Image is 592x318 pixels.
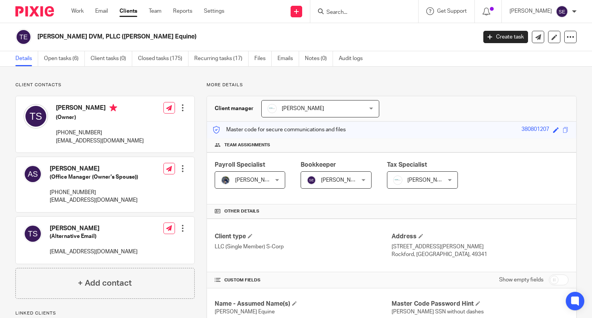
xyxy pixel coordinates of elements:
[24,104,48,129] img: svg%3E
[204,7,224,15] a: Settings
[339,51,368,66] a: Audit logs
[483,31,528,43] a: Create task
[235,177,277,183] span: [PERSON_NAME]
[109,104,117,112] i: Primary
[215,277,392,283] h4: CUSTOM FIELDS
[392,300,568,308] h4: Master Code Password Hint
[95,7,108,15] a: Email
[521,126,549,134] div: 380801207
[215,162,265,168] span: Payroll Specialist
[387,162,427,168] span: Tax Specialist
[50,165,138,173] h4: [PERSON_NAME]
[215,105,254,112] h3: Client manager
[224,208,259,214] span: Other details
[50,224,138,233] h4: [PERSON_NAME]
[15,310,195,316] p: Linked clients
[215,309,275,315] span: [PERSON_NAME] Equine
[215,243,392,251] p: LLC (Single Member) S-Corp
[277,51,299,66] a: Emails
[37,33,385,41] h2: [PERSON_NAME] DVM, PLLC ([PERSON_NAME] Equine)
[392,251,568,258] p: Rockford, [GEOGRAPHIC_DATA], 49341
[50,248,138,256] p: [EMAIL_ADDRESS][DOMAIN_NAME]
[15,29,32,45] img: svg%3E
[50,196,138,204] p: [EMAIL_ADDRESS][DOMAIN_NAME]
[15,82,195,88] p: Client contacts
[173,7,192,15] a: Reports
[15,6,54,17] img: Pixie
[556,5,568,18] img: svg%3E
[24,165,42,183] img: svg%3E
[305,51,333,66] a: Notes (0)
[50,233,138,240] h5: (Alternative Email)
[326,9,395,16] input: Search
[307,176,316,185] img: svg%3E
[437,8,467,14] span: Get Support
[50,189,138,196] p: [PHONE_NUMBER]
[254,51,272,66] a: Files
[56,137,144,145] p: [EMAIL_ADDRESS][DOMAIN_NAME]
[50,173,138,181] h5: (Office Manager (Owner's Spouse))
[138,51,188,66] a: Closed tasks (175)
[91,51,132,66] a: Client tasks (0)
[213,126,346,134] p: Master code for secure communications and files
[282,106,324,111] span: [PERSON_NAME]
[78,277,132,289] h4: + Add contact
[56,104,144,114] h4: [PERSON_NAME]
[71,7,84,15] a: Work
[221,176,230,185] img: 20210918_184149%20(2).jpg
[44,51,85,66] a: Open tasks (6)
[392,309,484,315] span: [PERSON_NAME] SSN without dashes
[393,176,402,185] img: _Logo.png
[56,114,144,121] h5: (Owner)
[15,51,38,66] a: Details
[224,142,270,148] span: Team assignments
[321,177,363,183] span: [PERSON_NAME]
[510,7,552,15] p: [PERSON_NAME]
[149,7,161,15] a: Team
[207,82,577,88] p: More details
[267,104,277,113] img: _Logo.png
[392,243,568,251] p: [STREET_ADDRESS][PERSON_NAME]
[215,300,392,308] h4: Name - Assumed Name(s)
[119,7,137,15] a: Clients
[407,177,450,183] span: [PERSON_NAME]
[301,162,336,168] span: Bookkeeper
[215,233,392,241] h4: Client type
[24,224,42,243] img: svg%3E
[499,276,543,284] label: Show empty fields
[194,51,249,66] a: Recurring tasks (17)
[392,233,568,241] h4: Address
[56,129,144,137] p: [PHONE_NUMBER]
